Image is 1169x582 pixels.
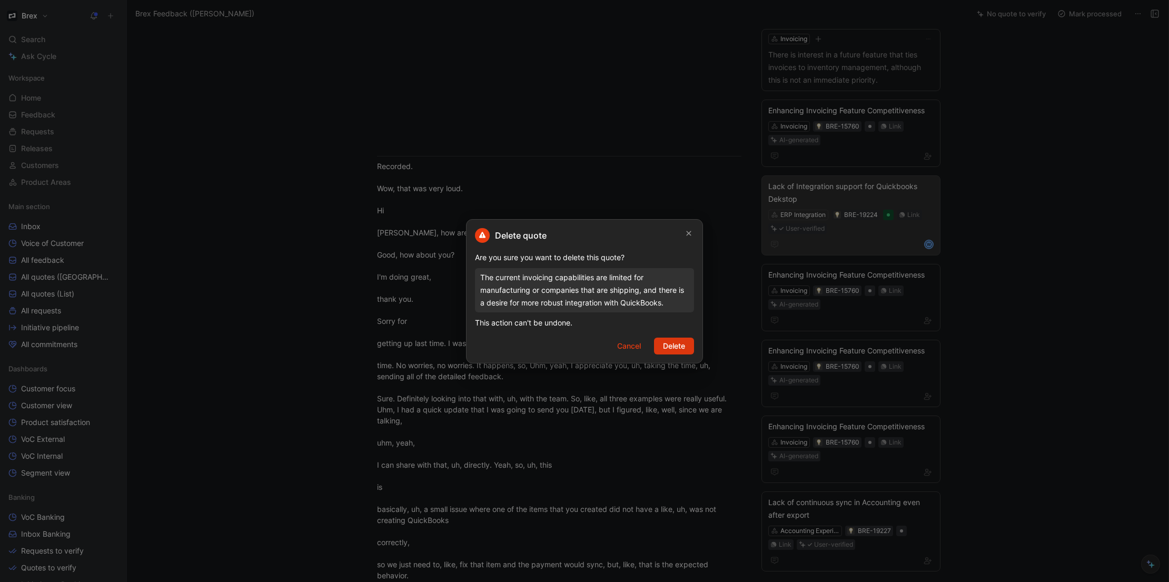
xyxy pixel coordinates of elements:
span: Delete [663,340,685,352]
span: Cancel [617,340,641,352]
div: Are you sure you want to delete this quote? This action can't be undone. [475,251,694,329]
h2: Delete quote [475,228,547,243]
button: Delete [654,338,694,354]
button: Cancel [608,338,650,354]
div: The current invoicing capabilities are limited for manufacturing or companies that are shipping, ... [480,271,689,309]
